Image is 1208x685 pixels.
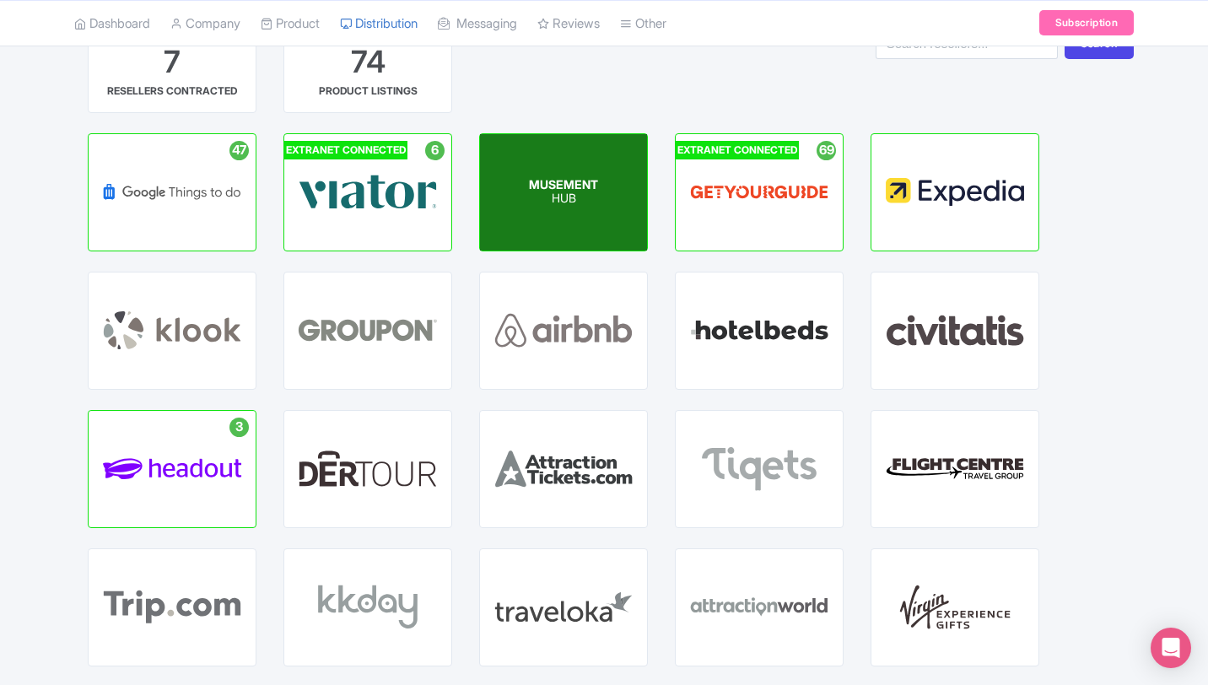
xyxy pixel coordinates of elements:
[529,177,598,191] span: MUSEMENT
[529,192,598,207] p: HUB
[351,41,386,84] div: 74
[319,84,418,99] div: PRODUCT LISTINGS
[88,133,256,251] a: 47
[88,27,256,113] a: 7 RESELLERS CONTRACTED
[479,133,648,251] a: EXTRANET CONNECTED 4 MUSEMENT HUB
[88,410,256,528] a: 3
[164,41,181,84] div: 7
[283,27,452,113] a: 74 PRODUCT LISTINGS
[283,133,452,251] a: EXTRANET CONNECTED 6
[107,84,237,99] div: RESELLERS CONTRACTED
[675,133,844,251] a: EXTRANET CONNECTED 69
[1151,628,1191,668] div: Open Intercom Messenger
[1039,10,1134,35] a: Subscription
